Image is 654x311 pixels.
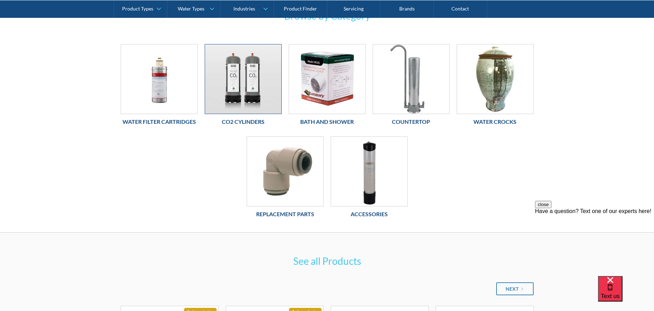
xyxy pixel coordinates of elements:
a: Water CrocksWater Crocks [457,44,534,129]
h6: Bath and Shower [289,118,366,126]
img: Countertop [373,44,449,114]
h3: See all Products [191,254,464,268]
iframe: podium webchat widget prompt [535,201,654,285]
a: Replacement PartsReplacement Parts [247,136,324,222]
img: Water Filter Cartridges [121,44,197,114]
div: List [121,282,534,295]
img: Bath and Shower [289,44,365,114]
a: CountertopCountertop [373,44,450,129]
h6: Water Filter Cartridges [121,118,198,126]
a: Next Page [496,282,534,295]
h6: Accessories [331,210,408,218]
a: Co2 CylindersCo2 Cylinders [205,44,282,129]
div: Next [506,285,519,292]
a: Water Filter CartridgesWater Filter Cartridges [121,44,198,129]
div: Product Types [122,6,153,12]
h6: Replacement Parts [247,210,324,218]
a: Bath and ShowerBath and Shower [289,44,366,129]
img: Water Crocks [457,44,533,114]
h6: Water Crocks [457,118,534,126]
img: Replacement Parts [247,137,323,206]
div: Industries [233,6,255,12]
img: Co2 Cylinders [205,44,281,114]
img: Accessories [331,137,407,206]
div: Water Types [178,6,204,12]
h6: Countertop [373,118,450,126]
iframe: podium webchat widget bubble [598,276,654,311]
h6: Co2 Cylinders [205,118,282,126]
a: AccessoriesAccessories [331,136,408,222]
